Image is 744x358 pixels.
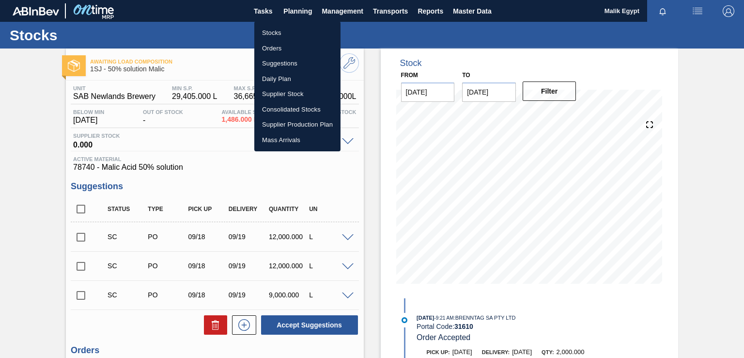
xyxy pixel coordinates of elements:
[254,56,341,71] a: Suggestions
[254,117,341,132] a: Supplier Production Plan
[254,102,341,117] a: Consolidated Stocks
[254,25,341,41] a: Stocks
[254,71,341,87] a: Daily Plan
[254,86,341,102] a: Supplier Stock
[254,132,341,148] a: Mass Arrivals
[254,41,341,56] a: Orders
